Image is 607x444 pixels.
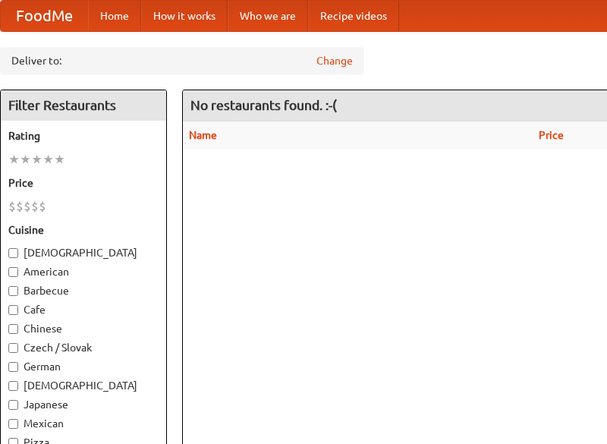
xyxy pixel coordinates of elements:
[8,264,159,279] label: American
[8,245,159,260] label: [DEMOGRAPHIC_DATA]
[189,129,217,141] a: Name
[8,175,159,191] h5: Price
[8,359,159,374] label: German
[31,198,39,215] li: $
[8,400,18,410] input: Japanese
[539,129,564,141] a: Price
[8,397,159,412] label: Japanese
[190,98,337,112] ng-pluralize: No restaurants found. :-(
[8,151,20,168] li: ★
[31,151,42,168] li: ★
[308,1,399,31] a: Recipe videos
[88,1,141,31] a: Home
[8,362,18,372] input: German
[8,381,18,391] input: [DEMOGRAPHIC_DATA]
[8,343,18,353] input: Czech / Slovak
[24,198,31,215] li: $
[20,151,31,168] li: ★
[8,267,18,277] input: American
[1,90,166,121] h4: Filter Restaurants
[39,198,46,215] li: $
[8,248,18,258] input: [DEMOGRAPHIC_DATA]
[8,340,159,355] label: Czech / Slovak
[8,416,159,431] label: Mexican
[8,419,18,429] input: Mexican
[8,305,18,315] input: Cafe
[8,321,159,336] label: Chinese
[16,198,24,215] li: $
[8,198,16,215] li: $
[8,283,159,298] label: Barbecue
[228,1,308,31] a: Who we are
[316,53,353,68] a: Change
[42,151,54,168] li: ★
[8,222,159,238] h5: Cuisine
[1,1,88,31] a: FoodMe
[54,151,65,168] li: ★
[8,302,159,317] label: Cafe
[8,378,159,393] label: [DEMOGRAPHIC_DATA]
[8,286,18,296] input: Barbecue
[8,128,159,143] h5: Rating
[141,1,228,31] a: How it works
[8,324,18,334] input: Chinese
